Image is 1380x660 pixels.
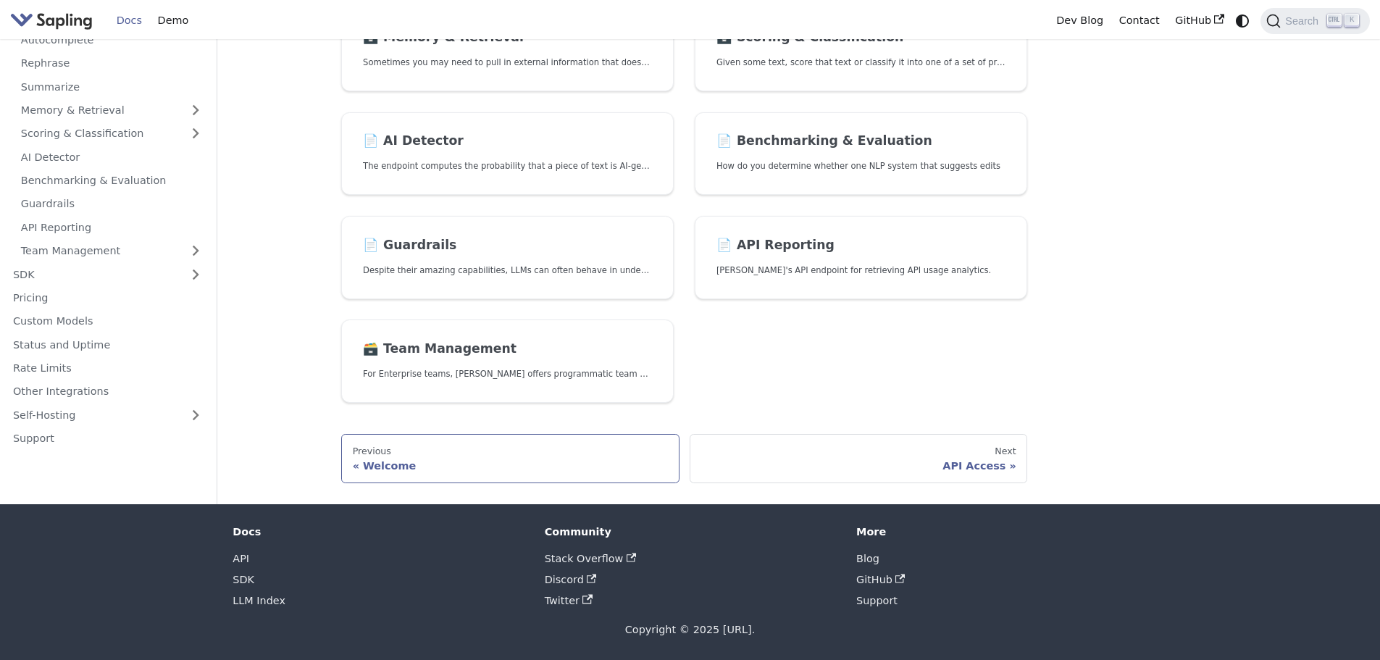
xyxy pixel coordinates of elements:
a: Summarize [13,76,210,97]
a: 📄️ Rephrase [22,88,83,100]
p: Given some text, score that text or classify it into one of a set of pre-specified categories. [716,56,1005,70]
div: Welcome [353,459,668,472]
a: Pricing [5,288,210,309]
a: 📄️ Summarize [22,101,92,114]
div: More [856,525,1147,538]
a: Docs [109,9,150,32]
p: Sapling's API endpoint for retrieving API usage analytics. [716,264,1005,277]
a: Stack Overflow [545,553,636,564]
button: Expand sidebar category 'SDK' [181,264,210,285]
a: Discord [545,574,597,585]
a: GitHub [856,574,906,585]
a: 🗃️ Pre and Postprocessing [22,46,146,59]
a: Scoring & Classification [13,123,210,144]
span: Search [1281,15,1327,27]
a: PreviousWelcome [341,434,679,483]
a: API [233,553,249,564]
img: Sapling.ai [10,10,93,31]
a: NextAPI Access [690,434,1027,483]
p: Despite their amazing capabilities, LLMs can often behave in undesired [363,264,652,277]
a: Blog [856,553,879,564]
kbd: K [1345,14,1359,27]
a: AI Detector [13,146,210,167]
a: 📄️ AI DetectorThe endpoint computes the probability that a piece of text is AI-generated, [341,112,674,196]
a: Memory & Retrieval [13,100,210,121]
a: Sapling.ai [10,10,98,31]
a: API Reporting [13,217,210,238]
nav: Docs pages [341,434,1027,483]
h2: Guardrails [363,238,652,254]
p: How do you determine whether one NLP system that suggests edits [716,159,1005,173]
div: Previous [353,446,668,457]
a: 📄️ GuardrailsDespite their amazing capabilities, LLMs can often behave in undesired [341,216,674,299]
h2: Team Management [363,341,652,357]
p: The endpoint computes the probability that a piece of text is AI-generated, [363,159,652,173]
a: 📄️ Autocomplete [22,74,104,86]
a: Rephrase [13,53,210,74]
a: 📄️ API Access [22,33,92,45]
div: Outline [6,6,212,19]
p: Sometimes you may need to pull in external information that doesn't fit in the context size of an... [363,56,652,70]
a: GitHub [1167,9,1231,32]
a: 🗃️ Scoring & ClassificationGiven some text, score that text or classify it into one of a set of p... [695,8,1027,91]
div: Copyright © 2025 [URL]. [233,622,1147,639]
a: Support [856,595,898,606]
a: 📄️ API Reporting[PERSON_NAME]'s API endpoint for retrieving API usage analytics. [695,216,1027,299]
h2: Benchmarking & Evaluation [716,133,1005,149]
a: Self-Hosting [5,405,210,426]
button: Switch between dark and light mode (currently system mode) [1232,10,1253,31]
div: API Access [701,459,1016,472]
a: Rate Limits [5,358,210,379]
a: SDK [233,574,254,585]
h2: API Reporting [716,238,1005,254]
a: Other Integrations [5,381,210,402]
a: Dev Blog [1048,9,1111,32]
a: Demo [150,9,196,32]
a: Support [5,428,210,449]
a: SDK [5,264,181,285]
a: 🗃️ Memory & RetrievalSometimes you may need to pull in external information that doesn't fit in t... [341,8,674,91]
a: 📄️ Benchmarking & EvaluationHow do you determine whether one NLP system that suggests edits [695,112,1027,196]
a: Contact [1111,9,1168,32]
a: Benchmarking & Evaluation [13,170,210,191]
a: Twitter [545,595,593,606]
a: Autocomplete [13,30,210,51]
a: Custom Models [5,311,210,332]
div: Docs [233,525,524,538]
a: Status and Uptime [5,334,210,355]
a: Guardrails [13,193,210,214]
a: 🗃️ Edits (Grammar) [22,60,118,72]
a: LLM Index [233,595,285,606]
a: Team Management [13,241,210,262]
a: Back to Top [22,19,78,31]
button: Search (Ctrl+K) [1260,8,1369,34]
p: For Enterprise teams, Sapling offers programmatic team provisioning and management. [363,367,652,381]
a: 🗃️ Team ManagementFor Enterprise teams, [PERSON_NAME] offers programmatic team provisioning and m... [341,319,674,403]
div: Community [545,525,836,538]
h2: AI Detector [363,133,652,149]
div: Next [701,446,1016,457]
